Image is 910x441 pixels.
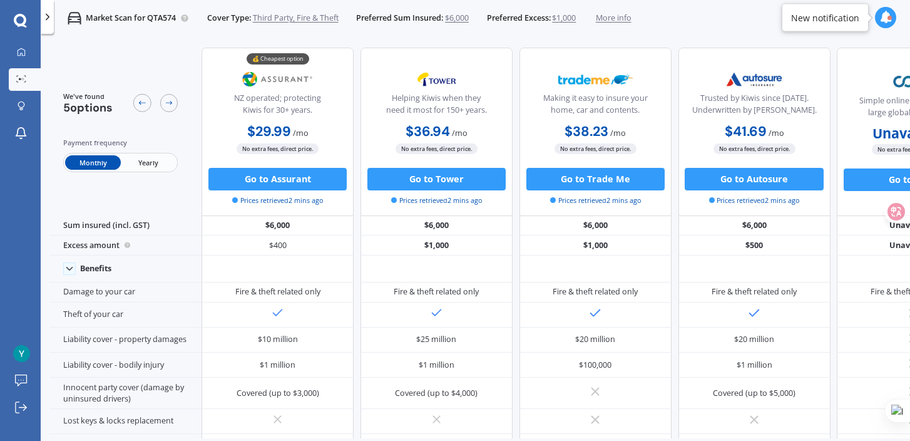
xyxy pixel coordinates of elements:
div: 💰 Cheapest option [247,53,309,65]
div: Liability cover - bodily injury [49,353,202,378]
div: Covered (up to $3,000) [237,388,319,399]
img: Trademe.webp [558,65,633,93]
div: Making it easy to insure your home, car and contents. [529,93,662,121]
button: Go to Autosure [685,168,823,190]
span: / mo [293,128,309,138]
span: No extra fees, direct price. [396,143,478,154]
div: Fire & theft related only [235,286,320,298]
span: $1,000 [552,13,576,24]
div: Liability cover - property damages [49,328,202,353]
span: Monthly [65,155,120,170]
span: Preferred Excess: [487,13,551,24]
div: Lost keys & locks replacement [49,409,202,434]
img: Autosure.webp [717,65,792,93]
img: ACg8ocJWOcaUtrgM9WVhk_oAz9R-jBNgevnLFicaaw8sgGNNbhA7Pg=s96-c [13,345,30,362]
span: Prices retrieved 2 mins ago [709,195,800,205]
div: $25 million [416,334,456,345]
div: Fire & theft related only [712,286,797,298]
div: Sum insured (incl. GST) [49,216,202,236]
div: Helping Kiwis when they need it most for 150+ years. [370,93,503,121]
span: / mo [452,128,468,138]
div: Trusted by Kiwis since [DATE]. Underwritten by [PERSON_NAME]. [688,93,821,121]
div: $6,000 [678,216,831,236]
span: $6,000 [445,13,469,24]
span: Prices retrieved 2 mins ago [391,195,482,205]
span: No extra fees, direct price. [713,143,795,154]
span: Prices retrieved 2 mins ago [550,195,641,205]
img: Assurant.png [240,65,315,93]
div: $6,000 [202,216,354,236]
div: $1,000 [360,236,513,256]
div: $1 million [737,360,772,371]
b: $36.94 [406,123,450,140]
div: $20 million [575,334,615,345]
div: $400 [202,236,354,256]
span: We've found [63,91,113,101]
span: No extra fees, direct price. [237,143,319,154]
div: Fire & theft related only [553,286,638,298]
b: $38.23 [565,123,608,140]
span: No extra fees, direct price. [555,143,636,154]
div: $500 [678,236,831,256]
b: $29.99 [247,123,291,140]
div: $1 million [419,360,454,371]
div: Covered (up to $5,000) [713,388,795,399]
div: $100,000 [579,360,611,371]
button: Go to Tower [367,168,506,190]
img: car.f15378c7a67c060ca3f3.svg [68,11,81,25]
div: Theft of your car [49,303,202,328]
div: Innocent party cover (damage by uninsured drivers) [49,378,202,409]
span: 5 options [63,100,113,115]
div: Excess amount [49,236,202,256]
div: Covered (up to $4,000) [395,388,478,399]
img: Tower.webp [399,65,474,93]
div: Payment frequency [63,137,178,148]
div: $10 million [258,334,298,345]
span: Prices retrieved 2 mins ago [232,195,323,205]
div: Fire & theft related only [394,286,479,298]
span: / mo [610,128,626,138]
b: $41.69 [725,123,767,140]
div: $6,000 [360,216,513,236]
button: Go to Assurant [208,168,347,190]
span: Yearly [121,155,176,170]
p: Market Scan for QTA574 [86,13,176,24]
span: Preferred Sum Insured: [356,13,443,24]
div: $20 million [734,334,774,345]
span: Cover Type: [207,13,251,24]
div: $6,000 [519,216,672,236]
div: Damage to your car [49,283,202,303]
span: / mo [769,128,784,138]
div: NZ operated; protecting Kiwis for 30+ years. [212,93,344,121]
button: Go to Trade Me [526,168,665,190]
span: More info [596,13,631,24]
div: Benefits [80,264,111,274]
div: New notification [791,11,859,24]
div: $1,000 [519,236,672,256]
div: $1 million [260,360,295,371]
span: Third Party, Fire & Theft [253,13,339,24]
